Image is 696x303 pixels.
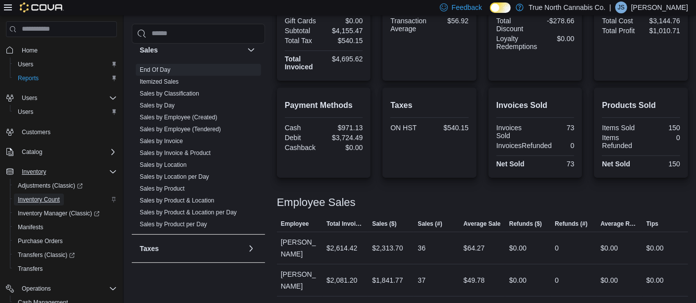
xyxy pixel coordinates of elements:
span: Users [18,92,117,104]
div: $1,010.71 [643,27,680,35]
div: 0 [555,274,559,286]
div: 73 [537,160,575,168]
div: $0.00 [646,242,664,254]
button: Manifests [10,220,121,234]
div: ON HST [390,124,428,132]
span: Operations [18,283,117,295]
div: $4,155.47 [326,27,363,35]
span: Sales by Day [140,101,175,109]
input: Dark Mode [490,2,511,13]
div: $56.92 [431,17,469,25]
span: Itemized Sales [140,78,179,86]
a: Purchase Orders [14,235,67,247]
span: Inventory Count [18,196,60,203]
span: Sales by Employee (Created) [140,113,217,121]
span: Sales by Classification [140,90,199,98]
span: Transfers (Classic) [14,249,117,261]
a: Sales by Invoice & Product [140,150,211,156]
span: Users [18,108,33,116]
div: Cashback [285,144,322,151]
a: Sales by Employee (Tendered) [140,126,221,133]
p: | [609,1,611,13]
div: 0 [556,142,574,150]
span: Sales by Invoice & Product [140,149,211,157]
h3: Sales [140,45,158,55]
div: Sales [132,64,265,234]
a: Sales by Product per Day [140,221,207,228]
a: Users [14,58,37,70]
button: Sales [140,45,243,55]
strong: Total Invoiced [285,55,313,71]
span: Catalog [22,148,42,156]
span: Transfers [14,263,117,275]
h2: Payment Methods [285,100,363,111]
a: Itemized Sales [140,78,179,85]
h2: Invoices Sold [496,100,575,111]
a: Sales by Invoice [140,138,183,145]
div: Total Profit [602,27,639,35]
span: Manifests [14,221,117,233]
a: Sales by Employee (Created) [140,114,217,121]
div: $971.13 [326,124,363,132]
div: Total Tax [285,37,322,45]
div: $0.00 [600,242,618,254]
a: Sales by Classification [140,90,199,97]
span: Sales by Product [140,185,185,193]
a: Sales by Location per Day [140,173,209,180]
a: End Of Day [140,66,170,73]
a: Transfers [14,263,47,275]
span: Inventory [22,168,46,176]
strong: Net Sold [496,160,525,168]
button: Customers [2,125,121,139]
div: Invoices Sold [496,124,534,140]
h2: Taxes [390,100,469,111]
div: $540.15 [431,124,469,132]
span: Operations [22,285,51,293]
a: Sales by Product & Location per Day [140,209,237,216]
div: -$278.66 [537,17,575,25]
span: Transfers (Classic) [18,251,75,259]
span: Sales by Invoice [140,137,183,145]
span: Reports [14,72,117,84]
span: JS [618,1,625,13]
span: Inventory Manager (Classic) [18,209,100,217]
div: $0.00 [541,35,574,43]
button: Operations [2,282,121,296]
span: Users [14,58,117,70]
div: InvoicesRefunded [496,142,552,150]
div: $2,614.42 [326,242,357,254]
h3: Employee Sales [277,197,356,208]
button: Taxes [140,244,243,253]
div: 37 [418,274,426,286]
span: Customers [22,128,51,136]
div: Loyalty Redemptions [496,35,537,50]
div: Jennifer Schnakenberg [615,1,627,13]
span: Sales by Location per Day [140,173,209,181]
button: Reports [10,71,121,85]
span: Adjustments (Classic) [14,180,117,192]
button: Inventory [18,166,50,178]
span: Inventory Manager (Classic) [14,207,117,219]
button: Inventory [2,165,121,179]
span: Sales by Employee (Tendered) [140,125,221,133]
button: Catalog [2,145,121,159]
button: Taxes [245,243,257,254]
button: Inventory Count [10,193,121,206]
span: Adjustments (Classic) [18,182,83,190]
button: Sales [245,44,257,56]
span: Purchase Orders [14,235,117,247]
div: Total Cost [602,17,639,25]
span: Customers [18,126,117,138]
a: Adjustments (Classic) [14,180,87,192]
img: Cova [20,2,64,12]
h2: Products Sold [602,100,680,111]
span: Sales by Product per Day [140,220,207,228]
div: $0.00 [326,17,363,25]
span: Sales by Product & Location [140,197,214,204]
span: Catalog [18,146,117,158]
span: Users [22,94,37,102]
a: Home [18,45,42,56]
div: $3,724.49 [326,134,363,142]
button: Transfers [10,262,121,276]
span: Refunds ($) [509,220,542,228]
